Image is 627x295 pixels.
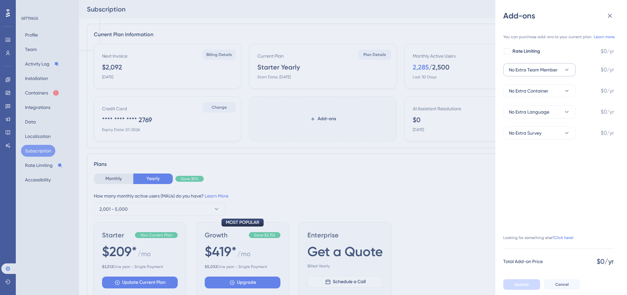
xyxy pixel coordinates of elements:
[601,66,614,74] span: $0/yr
[555,282,569,287] span: Cancel
[503,34,592,40] span: You can purchase add-ons to your current plan.
[597,257,614,266] span: $0/yr
[509,108,549,116] span: No Extra Language
[503,257,543,265] span: Total Add-on Price
[601,129,614,137] span: $0/yr
[601,47,614,55] span: $0/yr
[554,235,573,240] a: Click here!
[503,279,540,290] button: Update
[601,108,614,116] span: $0/yr
[512,47,540,55] span: Rate Limiting
[601,87,614,95] span: $0/yr
[509,87,548,95] span: No Extra Container
[503,235,554,240] span: Looking for something else?
[509,66,558,74] span: No Extra Team Member
[503,84,576,97] button: No Extra Container
[594,34,615,40] a: Learn more.
[503,126,576,140] button: No Extra Survey
[514,282,529,287] span: Update
[503,63,576,76] button: No Extra Team Member
[544,279,580,290] button: Cancel
[503,105,576,119] button: No Extra Language
[509,129,541,137] span: No Extra Survey
[503,11,619,21] div: Add-ons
